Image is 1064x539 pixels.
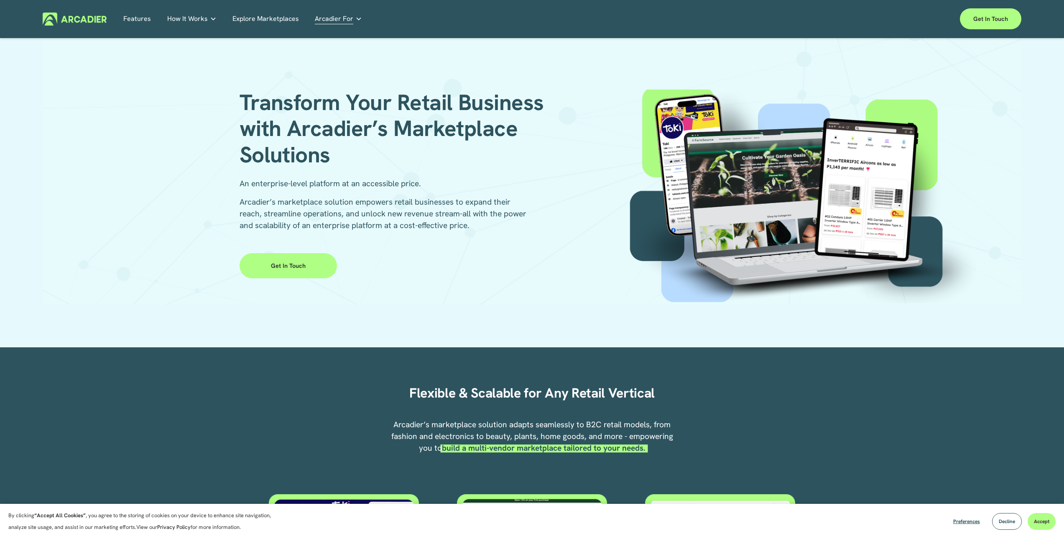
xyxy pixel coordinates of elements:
button: Accept [1028,513,1056,530]
p: By clicking , you agree to the storing of cookies on your device to enhance site navigation, anal... [8,510,280,533]
strong: build a multi-vendor marketplace tailored to your needs. [442,443,646,453]
h1: Transform Your Retail Business with Arcadier’s Marketplace Solutions [240,90,556,168]
span: How It Works [167,13,208,25]
a: Get in Touch [240,253,337,278]
span: Arcadier For [315,13,353,25]
a: folder dropdown [167,13,217,26]
p: An enterprise-level platform at an accessible price. [240,178,532,190]
img: Arcadier [43,13,107,26]
a: folder dropdown [315,13,362,26]
a: Features [123,13,151,26]
h2: Flexible & Scalable for Any Retail Vertical [390,385,674,402]
p: Arcadier’s marketplace solution adapts seamlessly to B2C retail models, from fashion and electron... [390,419,674,454]
span: Preferences [953,518,980,525]
a: Privacy Policy [157,524,191,531]
a: Get in touch [960,8,1021,29]
a: Explore Marketplaces [232,13,299,26]
span: Accept [1034,518,1049,525]
p: Arcadier’s marketplace solution empowers retail businesses to expand their reach, streamline oper... [240,196,532,231]
button: Decline [992,513,1022,530]
strong: “Accept All Cookies” [34,512,86,519]
button: Preferences [947,513,986,530]
span: Decline [999,518,1015,525]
